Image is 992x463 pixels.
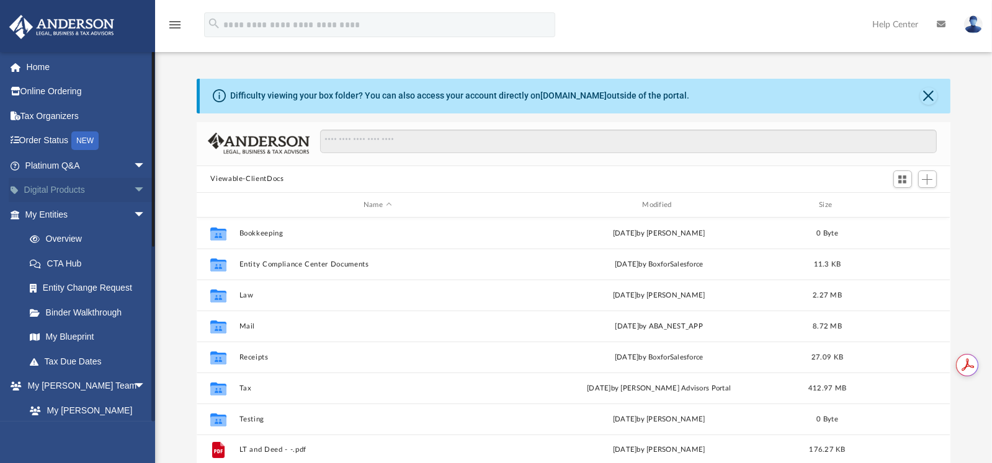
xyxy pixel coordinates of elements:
span: arrow_drop_down [133,153,158,179]
a: menu [168,24,182,32]
a: Tax Due Dates [17,349,164,374]
button: Viewable-ClientDocs [210,174,284,185]
button: Receipts [239,353,516,361]
a: Entity Change Request [17,276,164,301]
div: [DATE] by [PERSON_NAME] Advisors Portal [521,383,797,394]
img: Anderson Advisors Platinum Portal [6,15,118,39]
a: Binder Walkthrough [17,300,164,325]
button: Switch to Grid View [893,170,912,188]
span: 11.3 KB [814,261,841,268]
div: [DATE] by BoxforSalesforce [521,352,797,363]
input: Search files and folders [320,130,936,153]
span: 2.27 MB [813,292,842,299]
div: [DATE] by [PERSON_NAME] [521,414,797,425]
a: Home [9,55,164,79]
a: Tax Organizers [9,104,164,128]
button: Law [239,291,516,299]
span: 8.72 MB [813,323,842,330]
span: arrow_drop_down [133,374,158,399]
a: Overview [17,227,164,252]
div: Modified [521,200,797,211]
button: Mail [239,322,516,330]
a: My Entitiesarrow_drop_down [9,202,164,227]
span: 176.27 KB [810,447,846,454]
button: Bookkeeping [239,229,516,237]
span: 412.97 MB [808,385,846,392]
div: [DATE] by [PERSON_NAME] [521,290,797,301]
a: My Blueprint [17,325,158,350]
a: My [PERSON_NAME] Teamarrow_drop_down [9,374,158,399]
div: id [202,200,233,211]
img: User Pic [964,15,983,33]
button: Tax [239,384,516,392]
button: Entity Compliance Center Documents [239,260,516,268]
a: Digital Productsarrow_drop_down [9,178,164,203]
span: 0 Byte [817,416,839,423]
div: [DATE] by ABA_NEST_APP [521,321,797,332]
div: Name [239,200,516,211]
i: search [207,17,221,30]
a: Platinum Q&Aarrow_drop_down [9,153,164,178]
div: Difficulty viewing your box folder? You can also access your account directly on outside of the p... [230,89,689,102]
i: menu [168,17,182,32]
button: Testing [239,415,516,423]
a: My [PERSON_NAME] Team [17,398,152,438]
div: NEW [71,131,99,150]
div: [DATE] by [PERSON_NAME] [521,228,797,239]
a: Order StatusNEW [9,128,164,154]
span: 0 Byte [817,230,839,237]
button: LT and Deed - -.pdf [239,446,516,454]
a: [DOMAIN_NAME] [540,90,607,100]
a: Online Ordering [9,79,164,104]
button: Close [920,87,937,105]
span: 27.09 KB [811,354,843,361]
span: arrow_drop_down [133,202,158,227]
span: arrow_drop_down [133,178,158,203]
a: CTA Hub [17,251,164,276]
div: Size [803,200,852,211]
div: [DATE] by [PERSON_NAME] [521,445,797,456]
button: Add [918,170,937,188]
div: [DATE] by BoxforSalesforce [521,259,797,270]
div: id [858,200,945,211]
